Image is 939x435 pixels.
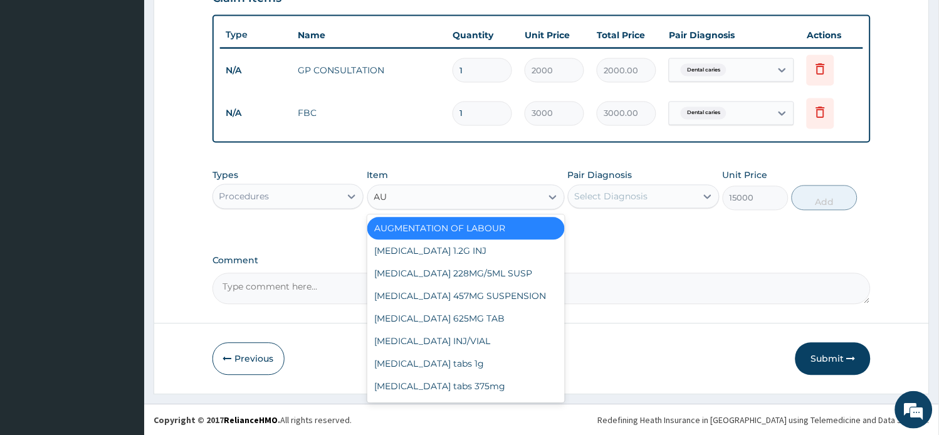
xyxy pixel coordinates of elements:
[723,169,768,182] label: Unit Price
[212,256,871,266] label: Comment
[367,330,565,353] div: [MEDICAL_DATA] INJ/VIAL
[590,23,663,48] th: Total Price
[367,308,565,330] div: [MEDICAL_DATA] 625MG TAB
[212,343,285,375] button: Previous
[367,353,565,375] div: [MEDICAL_DATA] tabs 1g
[23,63,51,94] img: d_794563401_company_1708531726252_794563401
[575,191,648,203] div: Select Diagnosis
[224,415,278,426] a: RelianceHMO
[800,23,863,48] th: Actions
[367,263,565,285] div: [MEDICAL_DATA] 228MG/5ML SUSP
[220,23,292,46] th: Type
[792,186,858,211] button: Add
[220,102,292,125] td: N/A
[795,343,871,375] button: Submit
[663,23,800,48] th: Pair Diagnosis
[292,101,447,126] td: FBC
[367,285,565,308] div: [MEDICAL_DATA] 457MG SUSPENSION
[219,191,270,203] div: Procedures
[154,415,280,426] strong: Copyright © 2017 .
[681,107,727,120] span: Dental caries
[212,170,239,181] label: Types
[73,135,173,261] span: We're online!
[367,169,389,182] label: Item
[367,217,565,240] div: AUGMENTATION OF LABOUR
[568,169,632,182] label: Pair Diagnosis
[518,23,590,48] th: Unit Price
[220,59,292,82] td: N/A
[367,240,565,263] div: [MEDICAL_DATA] 1.2G INJ
[6,296,239,340] textarea: Type your message and hit 'Enter'
[367,375,565,398] div: [MEDICAL_DATA] tabs 375mg
[206,6,236,36] div: Minimize live chat window
[292,23,447,48] th: Name
[681,64,727,76] span: Dental caries
[367,398,565,421] div: [MEDICAL_DATA]
[598,414,930,427] div: Redefining Heath Insurance in [GEOGRAPHIC_DATA] using Telemedicine and Data Science!
[65,70,211,86] div: Chat with us now
[446,23,518,48] th: Quantity
[292,58,447,83] td: GP CONSULTATION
